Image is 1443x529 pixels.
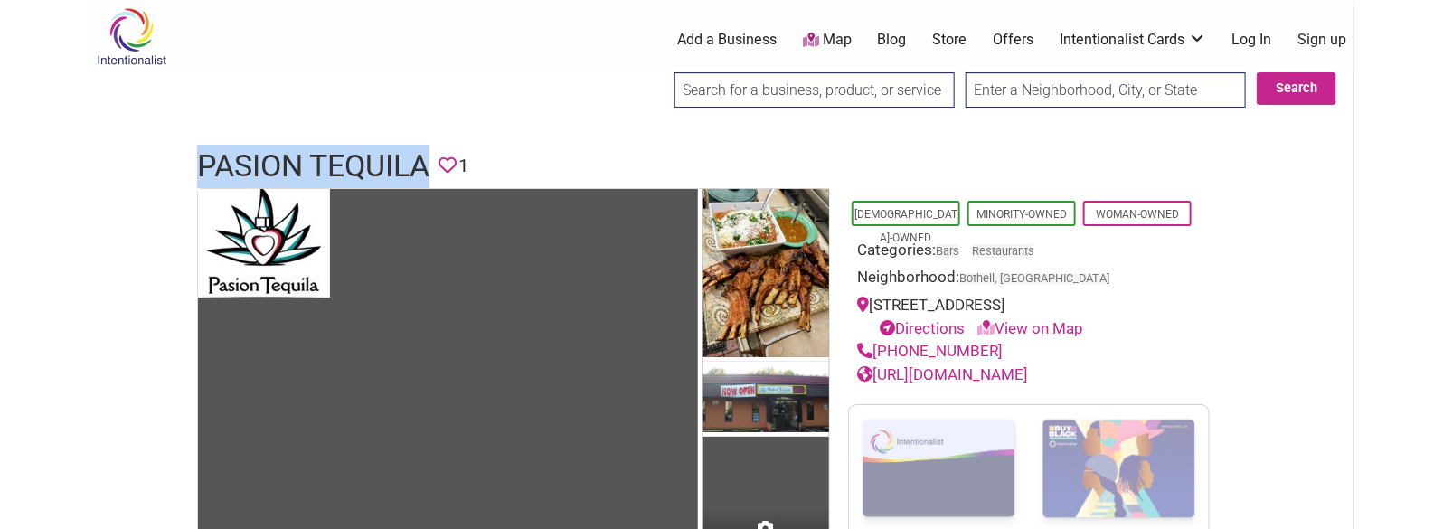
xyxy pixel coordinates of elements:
a: [DEMOGRAPHIC_DATA]-Owned [854,208,957,244]
a: View on Map [977,319,1083,337]
a: Sign up [1298,30,1347,50]
a: Minority-Owned [976,208,1067,221]
h1: Pasion Tequila [197,145,429,188]
a: Map [803,30,852,51]
a: Add a Business [677,30,777,50]
a: Store [932,30,967,50]
input: Enter a Neighborhood, City, or State [966,72,1246,108]
div: Neighborhood: [857,266,1201,294]
a: Bars [936,244,959,258]
a: Intentionalist Cards [1060,30,1206,50]
a: Woman-Owned [1096,208,1179,221]
img: Intentionalist [89,7,174,66]
span: 1 [458,152,468,180]
a: Restaurants [972,244,1034,258]
span: Bothell, [GEOGRAPHIC_DATA] [959,273,1109,285]
button: Search [1257,72,1336,105]
a: [PHONE_NUMBER] [857,342,1003,360]
input: Search for a business, product, or service [674,72,955,108]
a: Directions [880,319,965,337]
a: Log In [1232,30,1272,50]
a: Offers [993,30,1033,50]
div: [STREET_ADDRESS] [857,294,1201,340]
a: [URL][DOMAIN_NAME] [857,365,1028,383]
a: Blog [878,30,907,50]
div: Categories: [857,239,1201,267]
